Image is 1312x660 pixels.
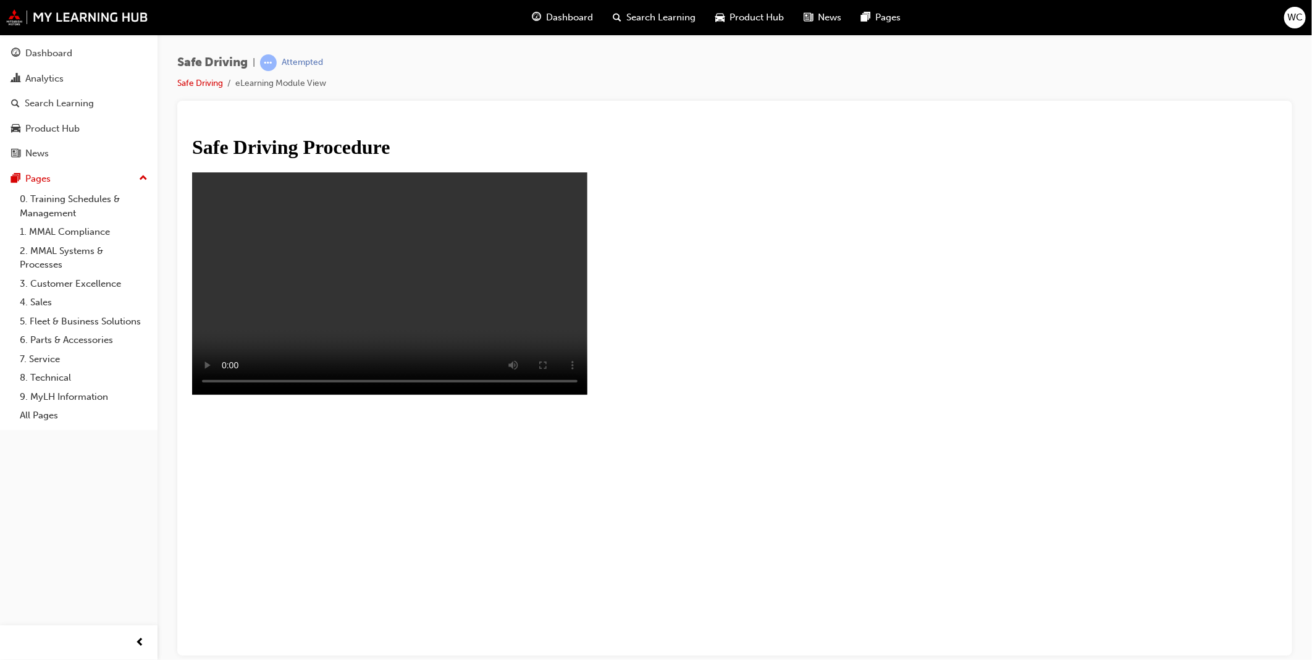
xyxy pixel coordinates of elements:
[15,387,153,407] a: 9. MyLH Information
[25,46,72,61] div: Dashboard
[11,74,20,85] span: chart-icon
[522,5,603,30] a: guage-iconDashboard
[282,57,323,69] div: Attempted
[1284,7,1306,28] button: WC
[11,48,20,59] span: guage-icon
[11,174,20,185] span: pages-icon
[5,67,153,90] a: Analytics
[5,92,153,115] a: Search Learning
[15,312,153,331] a: 5. Fleet & Business Solutions
[15,368,153,387] a: 8. Technical
[15,274,153,294] a: 3. Customer Excellence
[15,350,153,369] a: 7. Service
[253,56,255,70] span: |
[875,11,901,25] span: Pages
[15,331,153,350] a: 6. Parts & Accessories
[25,146,49,161] div: News
[5,117,153,140] a: Product Hub
[1287,11,1303,25] span: WC
[25,96,94,111] div: Search Learning
[5,40,153,167] button: DashboardAnalyticsSearch LearningProduct HubNews
[15,242,153,274] a: 2. MMAL Systems & Processes
[613,10,621,25] span: search-icon
[15,222,153,242] a: 1. MMAL Compliance
[177,56,248,70] span: Safe Driving
[5,42,153,65] a: Dashboard
[5,167,153,190] button: Pages
[15,190,153,222] a: 0. Training Schedules & Management
[11,124,20,135] span: car-icon
[794,5,851,30] a: news-iconNews
[15,406,153,425] a: All Pages
[603,5,705,30] a: search-iconSearch Learning
[260,54,277,71] span: learningRecordVerb_ATTEMPT-icon
[818,11,841,25] span: News
[136,635,145,651] span: prev-icon
[25,72,64,86] div: Analytics
[532,10,541,25] span: guage-icon
[804,10,813,25] span: news-icon
[715,10,725,25] span: car-icon
[851,5,910,30] a: pages-iconPages
[705,5,794,30] a: car-iconProduct Hub
[6,9,148,25] img: mmal
[235,77,326,91] li: eLearning Module View
[25,172,51,186] div: Pages
[730,11,784,25] span: Product Hub
[861,10,870,25] span: pages-icon
[5,49,400,272] video: Your browser does not support the video tag.
[177,78,223,88] a: Safe Driving
[5,13,1090,36] h1: Safe Driving Procedure
[139,171,148,187] span: up-icon
[626,11,696,25] span: Search Learning
[25,122,80,136] div: Product Hub
[11,148,20,159] span: news-icon
[11,98,20,109] span: search-icon
[546,11,593,25] span: Dashboard
[5,142,153,165] a: News
[15,293,153,312] a: 4. Sales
